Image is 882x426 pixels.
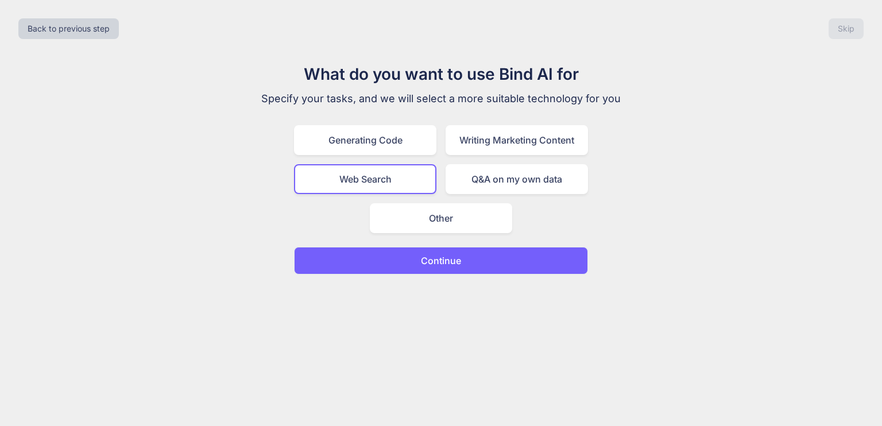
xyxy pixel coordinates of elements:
[294,125,436,155] div: Generating Code
[248,91,634,107] p: Specify your tasks, and we will select a more suitable technology for you
[446,125,588,155] div: Writing Marketing Content
[829,18,864,39] button: Skip
[18,18,119,39] button: Back to previous step
[370,203,512,233] div: Other
[248,62,634,86] h1: What do you want to use Bind AI for
[446,164,588,194] div: Q&A on my own data
[294,164,436,194] div: Web Search
[294,247,588,274] button: Continue
[421,254,461,268] p: Continue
